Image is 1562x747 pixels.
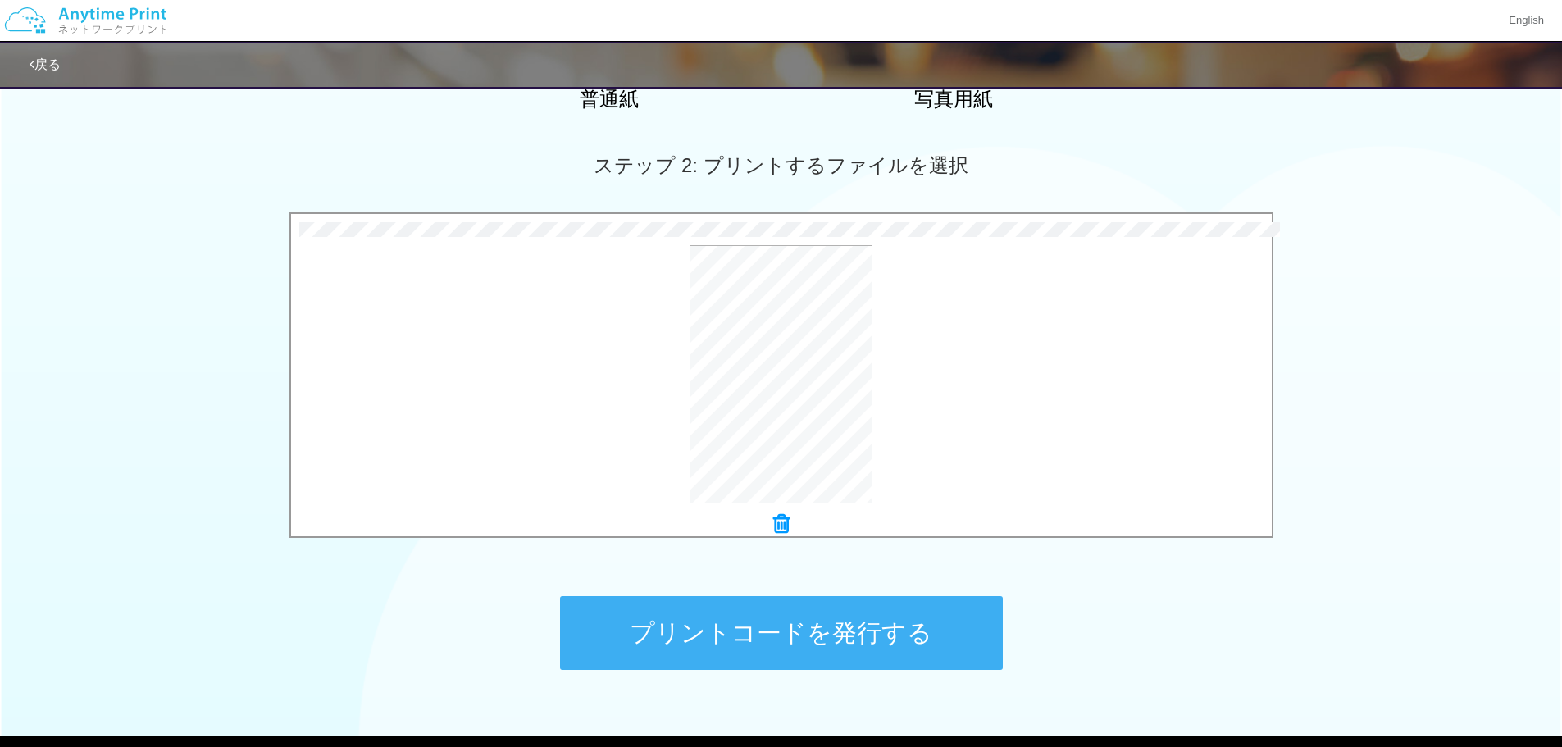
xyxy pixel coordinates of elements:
h2: 写真用紙 [810,89,1097,110]
a: 戻る [30,57,61,71]
button: プリントコードを発行する [560,596,1003,670]
h2: 普通紙 [466,89,753,110]
span: ステップ 2: プリントするファイルを選択 [594,154,968,176]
